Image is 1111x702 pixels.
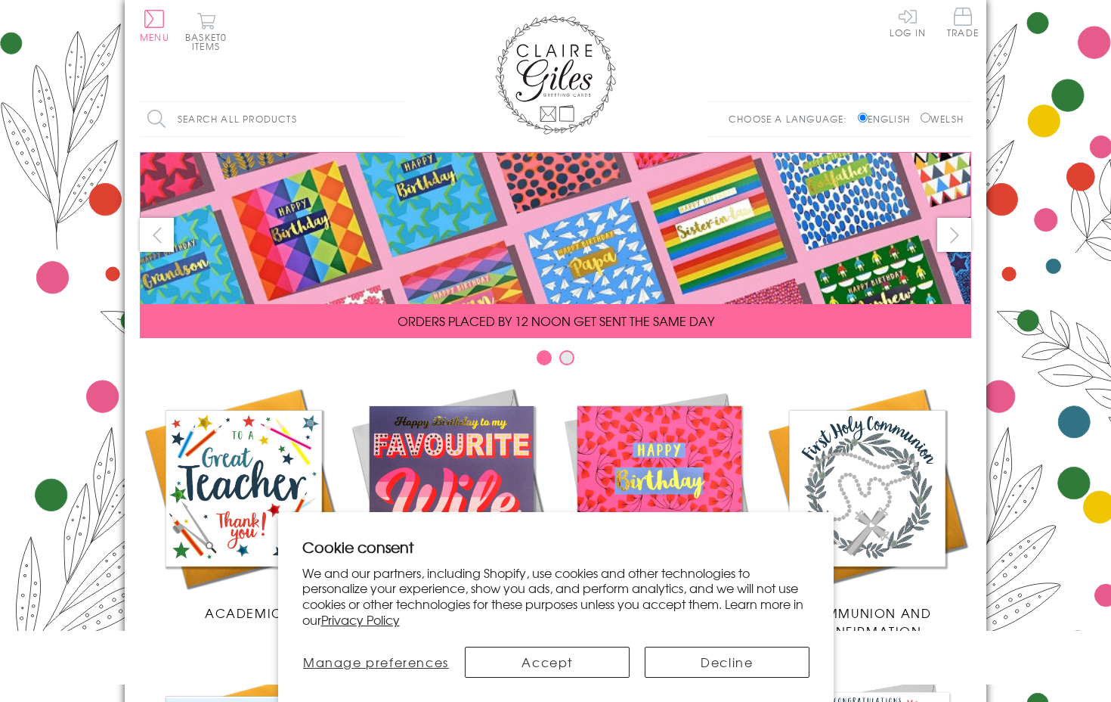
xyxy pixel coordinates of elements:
[302,536,809,558] h2: Cookie consent
[205,604,283,622] span: Academic
[921,113,930,123] input: Welsh
[803,604,932,640] span: Communion and Confirmation
[890,8,926,37] a: Log In
[140,30,169,44] span: Menu
[321,610,400,629] a: Privacy Policy
[921,112,964,126] label: Welsh
[303,653,449,671] span: Manage preferences
[495,15,616,135] img: Claire Giles Greetings Cards
[140,10,169,42] button: Menu
[729,112,855,126] p: Choose a language:
[140,384,348,622] a: Academic
[645,647,809,678] button: Decline
[858,112,918,126] label: English
[140,218,174,252] button: prev
[398,312,714,330] span: ORDERS PLACED BY 12 NOON GET SENT THE SAME DAY
[302,565,809,628] p: We and our partners, including Shopify, use cookies and other technologies to personalize your ex...
[348,384,555,622] a: New Releases
[937,218,971,252] button: next
[559,350,574,365] button: Carousel Page 2
[947,8,979,40] a: Trade
[947,8,979,37] span: Trade
[537,350,552,365] button: Carousel Page 1 (Current Slide)
[302,647,450,678] button: Manage preferences
[763,384,971,640] a: Communion and Confirmation
[185,12,227,51] button: Basket0 items
[192,30,227,53] span: 0 items
[465,647,630,678] button: Accept
[389,102,404,136] input: Search
[858,113,868,123] input: English
[140,349,971,373] div: Carousel Pagination
[140,102,404,136] input: Search all products
[555,384,763,622] a: Birthdays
